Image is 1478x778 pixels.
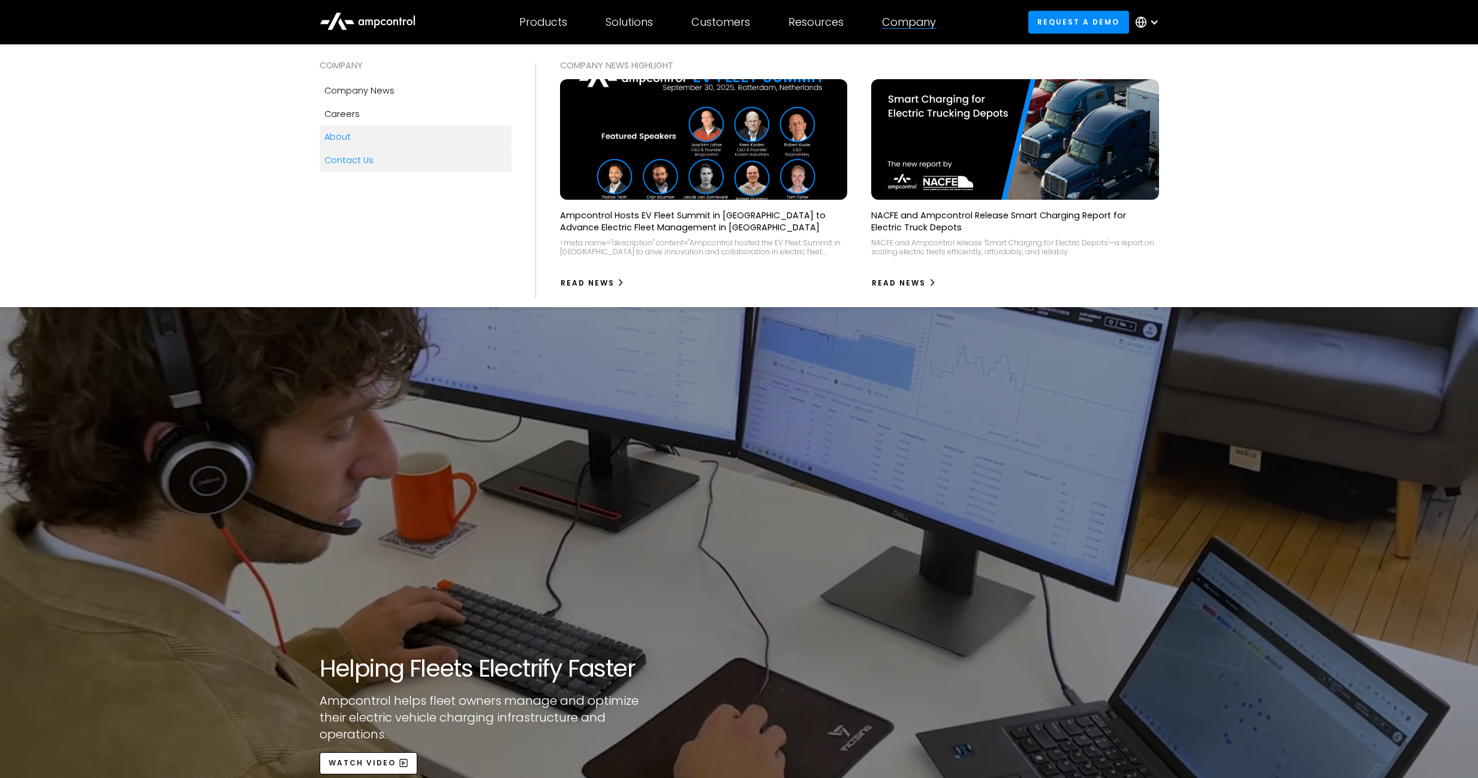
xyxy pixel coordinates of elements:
[324,130,351,143] div: About
[324,107,360,121] div: Careers
[882,16,936,29] div: Company
[691,16,750,29] div: Customers
[560,274,625,293] a: Read News
[320,59,511,72] div: COMPANY
[320,79,511,102] a: Company news
[560,209,848,233] p: Ampcontrol Hosts EV Fleet Summit in [GEOGRAPHIC_DATA] to Advance Electric Fleet Management in [GE...
[871,238,1159,257] div: NACFE and Ampcontrol release 'Smart Charging for Electric Depots'—a report on scaling electric fl...
[1028,11,1129,33] a: Request a demo
[606,16,653,29] div: Solutions
[872,278,926,289] div: Read News
[788,16,844,29] div: Resources
[320,103,511,125] a: Careers
[560,59,1159,72] div: COMPANY NEWS Highlight
[519,16,567,29] div: Products
[560,238,848,257] div: <meta name="description" content="Ampcontrol hosted the EV Fleet Summit in [GEOGRAPHIC_DATA] to d...
[320,125,511,148] a: About
[320,149,511,172] a: Contact Us
[324,84,395,97] div: Company news
[324,154,374,167] div: Contact Us
[871,209,1159,233] p: NACFE and Ampcontrol Release Smart Charging Report for Electric Truck Depots
[561,278,615,289] div: Read News
[871,274,937,293] a: Read News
